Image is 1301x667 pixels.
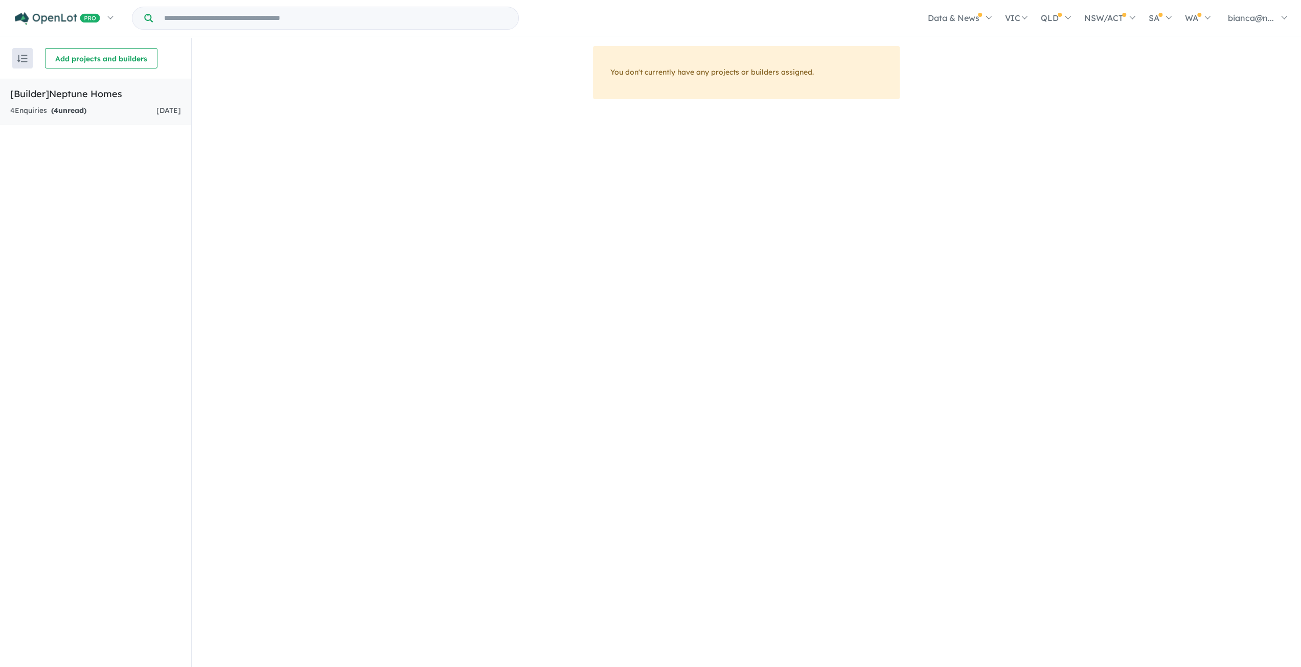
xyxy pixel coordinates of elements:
div: 4 Enquir ies [10,105,86,117]
input: Try estate name, suburb, builder or developer [155,7,516,29]
img: sort.svg [17,55,28,62]
strong: ( unread) [51,106,86,115]
button: Add projects and builders [45,48,157,68]
div: You don't currently have any projects or builders assigned. [593,46,900,99]
span: bianca@n... [1228,13,1274,23]
span: 4 [54,106,58,115]
h5: [Builder] Neptune Homes [10,87,181,101]
span: [DATE] [156,106,181,115]
img: Openlot PRO Logo White [15,12,100,25]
